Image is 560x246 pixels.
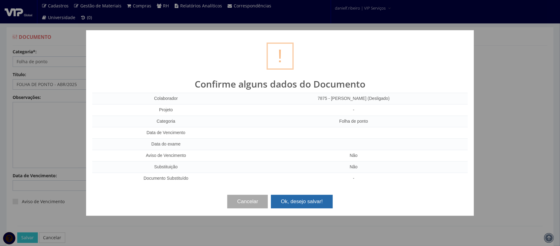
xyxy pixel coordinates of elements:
td: - [240,173,468,184]
td: Categoria [92,116,240,127]
button: Ok, desejo salvar! [271,195,332,208]
td: 7875 - [PERSON_NAME] (Desligado) [240,93,468,105]
td: Projeto [92,104,240,116]
td: Colaborador [92,93,240,105]
td: - [240,104,468,116]
button: Cancelar [227,195,268,208]
td: Folha de ponto [240,116,468,127]
h2: Confirme alguns dados do Documento [92,79,468,89]
td: Data do exame [92,138,240,150]
td: Não [240,150,468,161]
td: Aviso de Vencimento [92,150,240,161]
td: Substituição [92,161,240,173]
td: Data de Vencimento [92,127,240,138]
div: ! [267,43,294,70]
td: Documento Substituído [92,173,240,184]
td: Não [240,161,468,173]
